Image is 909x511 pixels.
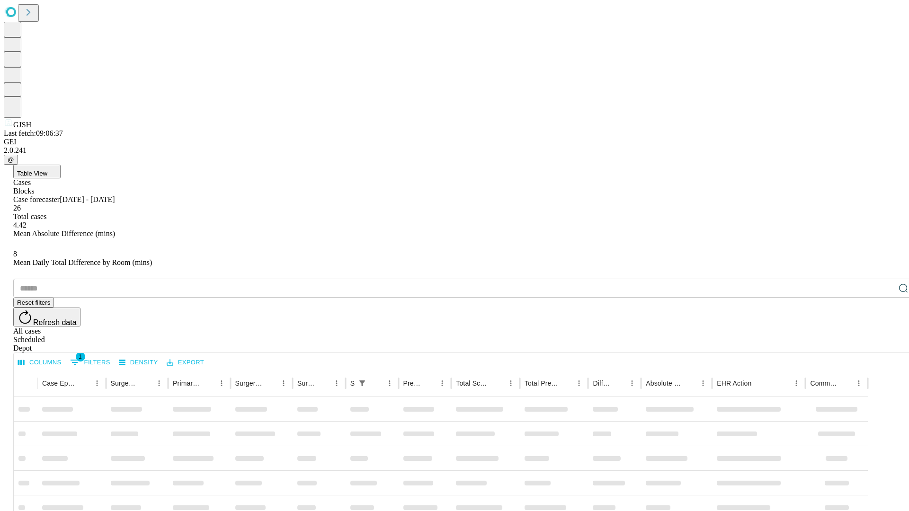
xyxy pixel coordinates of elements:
div: 1 active filter [356,377,369,390]
button: Menu [572,377,586,390]
span: GJSH [13,121,31,129]
button: Menu [215,377,228,390]
div: Total Scheduled Duration [456,379,490,387]
button: Menu [852,377,865,390]
button: Menu [383,377,396,390]
button: Reset filters [13,298,54,308]
span: Case forecaster [13,195,60,203]
button: Sort [422,377,436,390]
button: Show filters [356,377,369,390]
span: Reset filters [17,299,50,306]
div: GEI [4,138,905,146]
div: Scheduled In Room Duration [350,379,355,387]
div: Total Predicted Duration [525,379,559,387]
button: Export [164,355,206,370]
button: Refresh data [13,308,80,326]
button: Menu [625,377,639,390]
div: Predicted In Room Duration [403,379,422,387]
button: Sort [752,377,766,390]
button: Sort [264,377,277,390]
button: Menu [696,377,710,390]
button: Sort [202,377,215,390]
div: Absolute Difference [646,379,682,387]
button: Table View [13,165,61,178]
button: Density [116,355,160,370]
button: Sort [491,377,504,390]
button: Menu [790,377,803,390]
span: Table View [17,170,47,177]
button: Sort [839,377,852,390]
div: Surgery Name [235,379,263,387]
span: Refresh data [33,318,77,326]
span: Mean Daily Total Difference by Room (mins) [13,258,152,266]
span: Last fetch: 09:06:37 [4,129,63,137]
div: Surgeon Name [111,379,138,387]
button: Menu [277,377,290,390]
span: 26 [13,204,21,212]
button: Menu [504,377,517,390]
span: 1 [76,352,85,361]
button: @ [4,155,18,165]
span: 4.42 [13,221,27,229]
button: Show filters [68,355,113,370]
div: 2.0.241 [4,146,905,155]
span: 8 [13,250,17,258]
span: [DATE] - [DATE] [60,195,115,203]
span: @ [8,156,14,163]
div: Case Epic Id [42,379,76,387]
button: Sort [317,377,330,390]
button: Sort [612,377,625,390]
div: Surgery Date [297,379,316,387]
button: Select columns [16,355,64,370]
button: Sort [683,377,696,390]
button: Sort [77,377,90,390]
button: Sort [559,377,572,390]
button: Menu [330,377,343,390]
div: Comments [810,379,838,387]
div: Difference [593,379,611,387]
span: Total cases [13,212,46,220]
button: Sort [370,377,383,390]
div: EHR Action [717,379,751,387]
span: Mean Absolute Difference (mins) [13,229,115,238]
button: Menu [90,377,104,390]
button: Menu [152,377,166,390]
button: Menu [436,377,449,390]
button: Sort [139,377,152,390]
div: Primary Service [173,379,200,387]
